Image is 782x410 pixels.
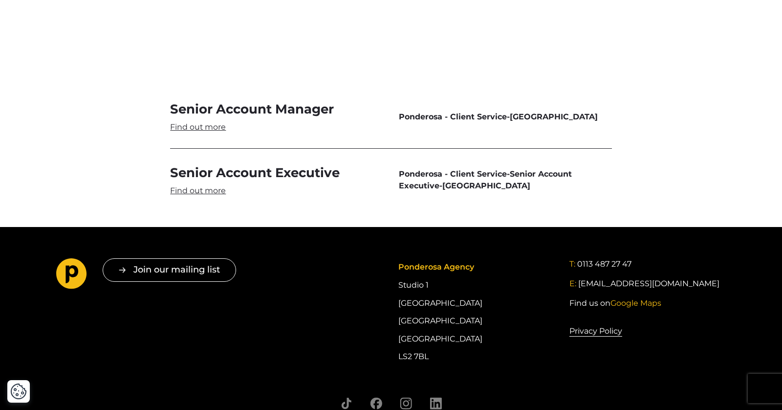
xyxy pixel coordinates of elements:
[569,279,576,288] span: E:
[577,258,631,270] a: 0113 487 27 47
[399,112,507,121] span: Ponderosa - Client Service
[103,258,236,281] button: Join our mailing list
[569,325,622,338] a: Privacy Policy
[569,259,575,269] span: T:
[569,297,661,309] a: Find us onGoogle Maps
[400,397,412,410] a: Follow us on Instagram
[10,383,27,400] img: Revisit consent button
[430,397,442,410] a: Follow us on LinkedIn
[340,397,352,410] a: Follow us on TikTok
[56,258,87,293] a: Go to homepage
[399,169,507,179] span: Ponderosa - Client Service
[10,383,27,400] button: Cookie Settings
[442,181,530,190] span: [GEOGRAPHIC_DATA]
[578,278,719,290] a: [EMAIL_ADDRESS][DOMAIN_NAME]
[610,298,661,308] span: Google Maps
[399,168,612,192] span: - -
[370,397,382,410] a: Follow us on Facebook
[170,101,383,133] a: Senior Account Manager
[398,258,555,365] div: Studio 1 [GEOGRAPHIC_DATA] [GEOGRAPHIC_DATA] [GEOGRAPHIC_DATA] LS2 7BL
[398,262,474,272] span: Ponderosa Agency
[399,111,612,123] span: -
[510,112,598,121] span: [GEOGRAPHIC_DATA]
[170,164,383,196] a: Senior Account Executive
